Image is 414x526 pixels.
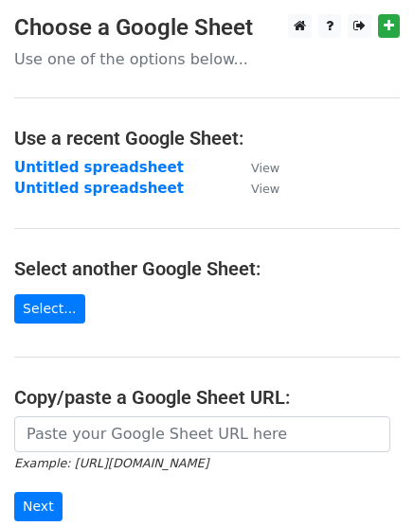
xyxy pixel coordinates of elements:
a: Untitled spreadsheet [14,180,184,197]
a: View [232,180,279,197]
a: Untitled spreadsheet [14,159,184,176]
small: View [251,161,279,175]
a: View [232,159,279,176]
h4: Use a recent Google Sheet: [14,127,400,149]
h4: Copy/paste a Google Sheet URL: [14,386,400,409]
small: Example: [URL][DOMAIN_NAME] [14,456,208,470]
input: Paste your Google Sheet URL here [14,416,390,452]
input: Next [14,492,63,521]
p: Use one of the options below... [14,49,400,69]
small: View [251,182,279,196]
h4: Select another Google Sheet: [14,257,400,280]
a: Select... [14,294,85,324]
h3: Choose a Google Sheet [14,14,400,42]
